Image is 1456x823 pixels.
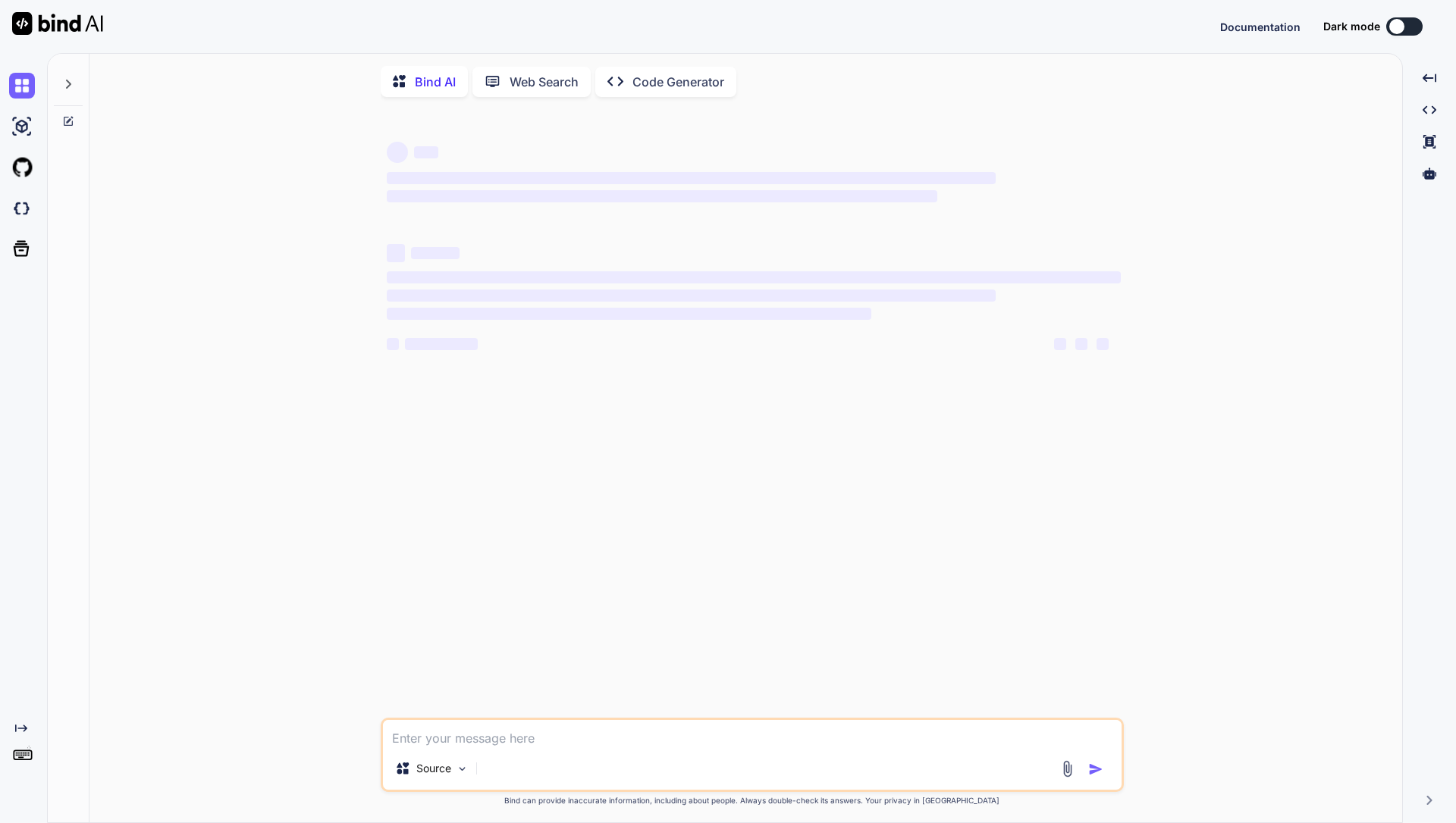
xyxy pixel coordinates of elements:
[1054,338,1066,350] span: ‌
[381,795,1124,806] p: Bind can provide inaccurate information, including about people. Always double-check its answers....
[387,142,408,163] span: ‌
[387,308,871,320] span: ‌
[1097,338,1109,350] span: ‌
[387,289,996,302] span: ‌
[632,73,724,91] p: Code Generator
[1088,762,1103,777] img: icon
[387,172,996,184] span: ‌
[9,114,35,139] img: ai-studio
[387,244,405,262] span: ‌
[9,155,35,180] img: githubLight
[414,146,438,158] span: ‌
[510,73,579,91] p: Web Search
[387,271,1121,283] span: ‌
[9,73,35,99] img: chat
[456,762,469,775] img: Pick Models
[1059,760,1076,778] img: attachment
[387,190,937,202] span: ‌
[411,247,460,259] span: ‌
[415,73,456,91] p: Bind AI
[416,761,451,776] p: Source
[405,338,478,350] span: ‌
[1220,19,1301,35] button: Documentation
[1075,338,1087,350] span: ‌
[387,338,399,350] span: ‌
[12,12,103,35] img: Bind AI
[1323,19,1380,34] span: Dark mode
[9,196,35,221] img: darkCloudIdeIcon
[1220,20,1301,33] span: Documentation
